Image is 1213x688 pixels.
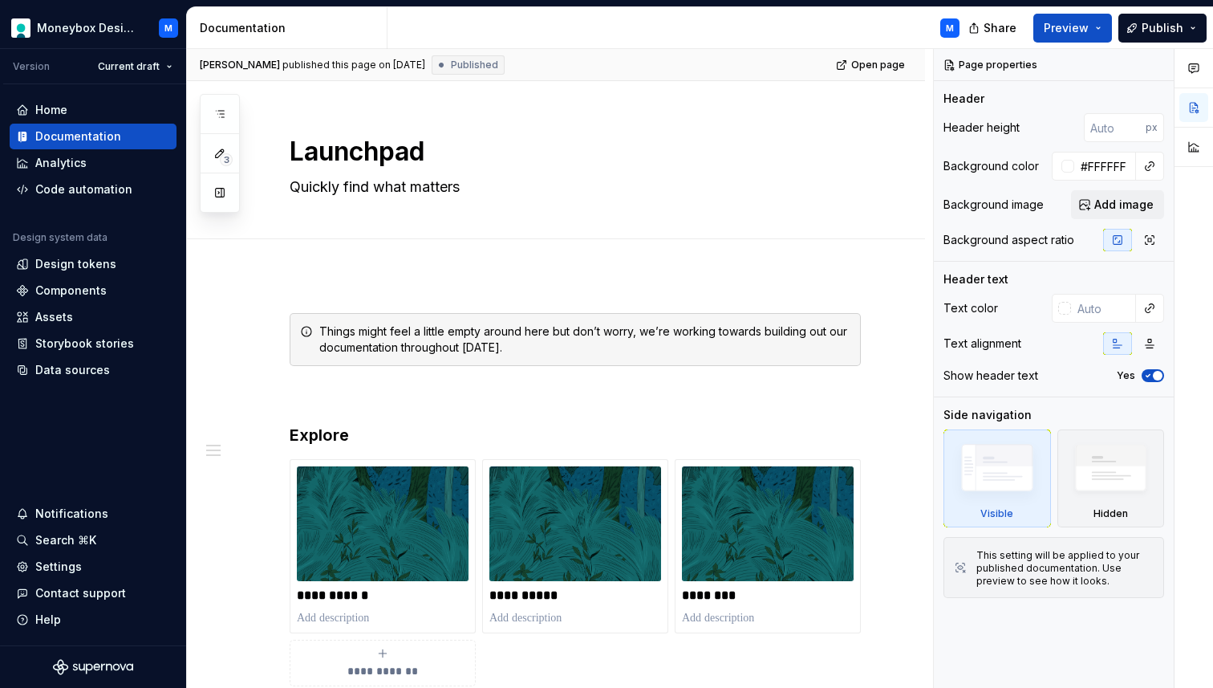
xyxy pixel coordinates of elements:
[943,368,1038,384] div: Show header text
[286,174,858,200] textarea: Quickly find what matters
[11,18,30,38] img: aaee4efe-5bc9-4d60-937c-58f5afe44131.png
[98,60,160,73] span: Current draft
[984,20,1016,36] span: Share
[10,278,176,303] a: Components
[1142,20,1183,36] span: Publish
[943,232,1074,248] div: Background aspect ratio
[10,150,176,176] a: Analytics
[297,466,469,581] img: ddbaa536-bb44-48eb-8dd4-b250cfe4e0d3.png
[943,271,1008,287] div: Header text
[10,501,176,527] button: Notifications
[943,336,1021,352] div: Text alignment
[1071,190,1164,219] button: Add image
[1084,113,1146,142] input: Auto
[35,362,110,378] div: Data sources
[200,59,280,71] span: [PERSON_NAME]
[3,10,183,45] button: Moneybox Design SystemM
[290,424,861,446] h3: Explore
[10,607,176,633] button: Help
[164,22,172,35] div: M
[10,357,176,383] a: Data sources
[1094,197,1154,213] span: Add image
[489,466,661,581] img: 6c115269-6712-43f3-a990-727a3fb03a78.png
[10,527,176,553] button: Search ⌘K
[319,324,850,356] div: Things might feel a little empty around here but don’t worry, we’re working towards building out ...
[35,532,96,548] div: Search ⌘K
[1093,507,1128,520] div: Hidden
[946,22,954,35] div: M
[976,549,1154,588] div: This setting will be applied to your published documentation. Use preview to see how it looks.
[35,559,82,575] div: Settings
[35,283,107,299] div: Components
[1033,14,1112,43] button: Preview
[53,659,133,675] svg: Supernova Logo
[980,507,1013,520] div: Visible
[35,181,132,197] div: Code automation
[10,554,176,580] a: Settings
[943,158,1039,174] div: Background color
[960,14,1027,43] button: Share
[1044,20,1089,36] span: Preview
[35,336,134,352] div: Storybook stories
[1118,14,1207,43] button: Publish
[851,59,905,71] span: Open page
[220,153,233,166] span: 3
[1071,294,1136,323] input: Auto
[10,331,176,356] a: Storybook stories
[37,20,140,36] div: Moneybox Design System
[10,124,176,149] a: Documentation
[1117,369,1135,382] label: Yes
[286,132,858,171] textarea: Launchpad
[451,59,498,71] span: Published
[10,251,176,277] a: Design tokens
[10,177,176,202] a: Code automation
[282,59,425,71] div: published this page on [DATE]
[943,407,1032,423] div: Side navigation
[200,20,380,36] div: Documentation
[35,128,121,145] div: Documentation
[1074,152,1136,181] input: Auto
[35,309,73,325] div: Assets
[943,197,1044,213] div: Background image
[943,429,1051,527] div: Visible
[943,120,1020,136] div: Header height
[1146,121,1158,134] p: px
[13,60,50,73] div: Version
[35,256,116,272] div: Design tokens
[1057,429,1165,527] div: Hidden
[682,466,854,581] img: d3023789-ab65-4fbe-a42c-1767dab379ac.png
[831,54,912,76] a: Open page
[35,102,67,118] div: Home
[13,231,108,244] div: Design system data
[10,304,176,330] a: Assets
[10,97,176,123] a: Home
[91,55,180,78] button: Current draft
[35,612,61,628] div: Help
[943,91,984,107] div: Header
[10,580,176,606] button: Contact support
[35,506,108,522] div: Notifications
[35,155,87,171] div: Analytics
[943,300,998,316] div: Text color
[35,585,126,601] div: Contact support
